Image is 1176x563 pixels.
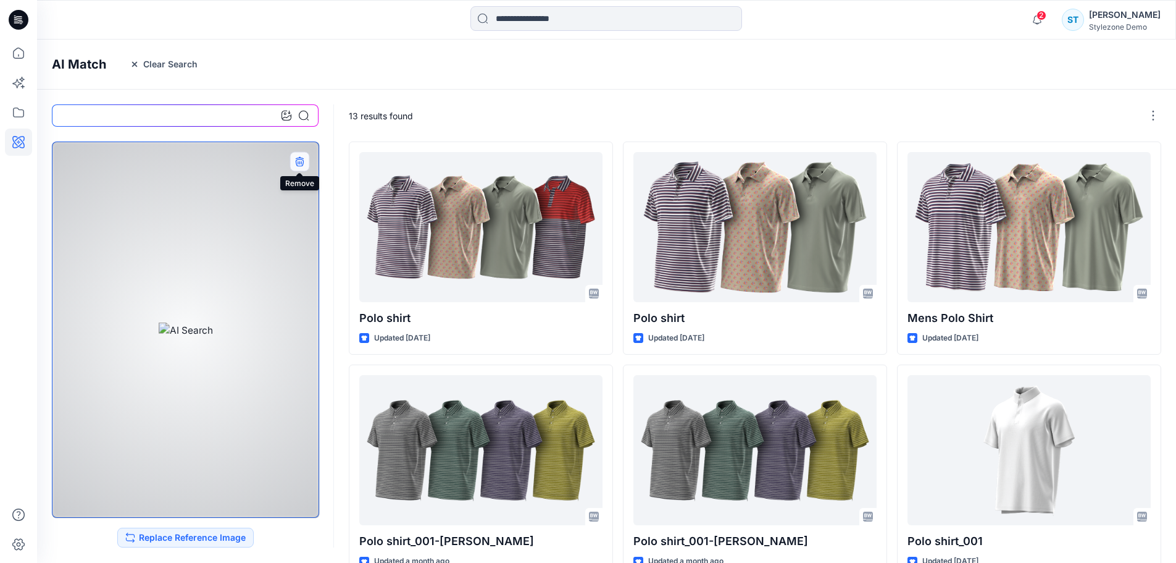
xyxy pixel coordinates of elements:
button: Replace Reference Image [117,528,254,548]
p: Updated [DATE] [648,332,704,345]
a: Polo shirt_001-Arpita [359,375,603,525]
p: Mens Polo Shirt [907,310,1151,327]
p: Updated [DATE] [374,332,430,345]
div: ST [1062,9,1084,31]
div: Stylezone Demo [1089,22,1161,32]
p: Polo shirt_001 [907,533,1151,550]
a: Polo shirt_001-Arpita [633,375,877,525]
span: 2 [1036,11,1046,20]
p: Polo shirt_001-[PERSON_NAME] [633,533,877,550]
p: Polo shirt_001-[PERSON_NAME] [359,533,603,550]
p: Polo shirt [359,310,603,327]
a: Polo shirt [359,152,603,302]
p: Updated [DATE] [922,332,978,345]
button: Clear Search [122,54,206,74]
a: Mens Polo Shirt [907,152,1151,302]
a: Polo shirt [633,152,877,302]
p: 13 results found [349,109,413,122]
p: Polo shirt [633,310,877,327]
a: Polo shirt_001 [907,375,1151,525]
div: [PERSON_NAME] [1089,7,1161,22]
h4: AI Match [52,57,106,72]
